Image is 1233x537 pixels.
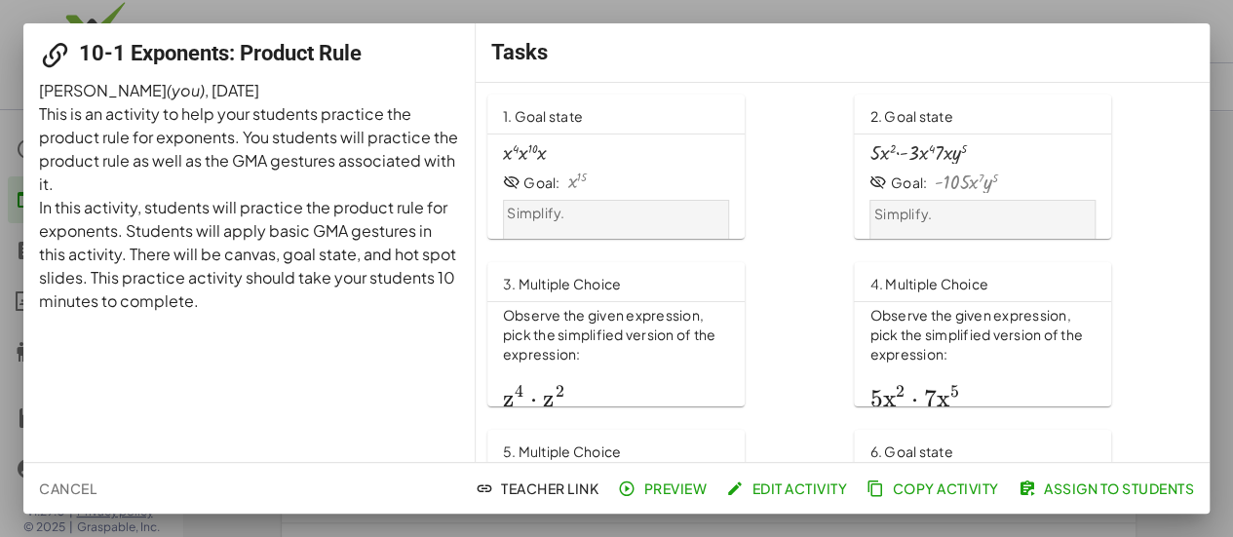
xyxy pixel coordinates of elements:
[869,275,988,292] span: 4. Multiple Choice
[883,384,896,413] span: x
[487,95,831,239] a: 1. Goal stateGoal:Simplify.
[869,442,952,460] span: 6. Goal state
[507,204,724,223] p: Simplify.
[896,381,905,402] span: 2
[891,173,927,193] div: Goal:
[503,107,583,125] span: 1. Goal state
[167,80,205,100] span: (you)
[530,384,537,413] span: ⋅
[31,471,104,506] button: Cancel
[869,173,887,191] i: Goal State is hidden.
[854,95,1198,239] a: 2. Goal stateGoal:Simplify.
[722,471,855,506] button: Edit Activity
[1015,471,1202,506] button: Assign to Students
[869,306,1096,364] p: Observe the given expression, pick the simplified version of the expression:
[870,479,999,497] span: Copy Activity
[854,262,1198,406] a: 4. Multiple ChoiceObserve the given expression, pick the simplified version of the expression:
[730,479,847,497] span: Edit Activity
[205,80,259,100] span: , [DATE]
[555,381,563,402] span: 2
[503,306,729,364] p: Observe the given expression, pick the simplified version of the expression:
[480,479,598,497] span: Teacher Link
[472,471,606,506] button: Teacher Link
[1022,479,1194,497] span: Assign to Students
[622,479,707,497] span: Preview
[503,384,514,413] span: z
[869,384,882,413] span: 5
[543,384,554,413] span: z
[937,384,949,413] span: x
[503,173,520,191] i: Goal State is hidden.
[614,471,714,506] button: Preview
[39,102,460,196] p: This is an activity to help your students practice the product rule for exponents. You students w...
[39,196,460,313] p: In this activity, students will practice the product rule for exponents. Students will apply basi...
[503,442,622,460] span: 5. Multiple Choice
[476,23,1210,82] div: Tasks
[874,205,1092,224] p: Simplify.
[863,471,1007,506] button: Copy Activity
[503,275,622,292] span: 3. Multiple Choice
[79,41,362,65] span: 10-1 Exponents: Product Rule
[869,107,952,125] span: 2. Goal state
[39,80,167,100] span: [PERSON_NAME]
[39,479,96,497] span: Cancel
[515,381,523,402] span: 4
[911,384,918,413] span: ⋅
[924,384,937,413] span: 7
[487,262,831,406] a: 3. Multiple ChoiceObserve the given expression, pick the simplified version of the expression:
[949,381,958,402] span: 5
[523,173,559,193] div: Goal:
